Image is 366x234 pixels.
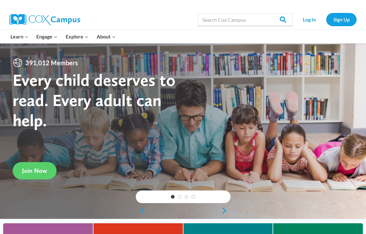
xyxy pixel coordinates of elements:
nav: Secondary Navigation [296,13,357,26]
div: content slider buttons [136,204,231,217]
a: Sign Up [326,13,357,26]
img: Cox Campus [9,14,80,25]
a: Log In [296,13,323,26]
nav: Primary Navigation [6,30,119,43]
a: previous [136,207,145,214]
span: About [97,32,116,41]
a: 2 [178,195,182,199]
input: Search Cox Campus [198,13,292,26]
strong: Every child deserves to read. Every adult can help. [13,70,176,130]
span: Learn [10,32,28,41]
a: Join Now [13,162,57,179]
a: 1 [171,195,175,199]
span: Join Now [22,167,47,174]
span: 391,012 Members [23,58,81,68]
a: 3 [185,195,189,199]
a: next [221,207,231,214]
span: Engage [36,32,57,41]
span: Explore [66,32,88,41]
a: 4 [191,195,195,199]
